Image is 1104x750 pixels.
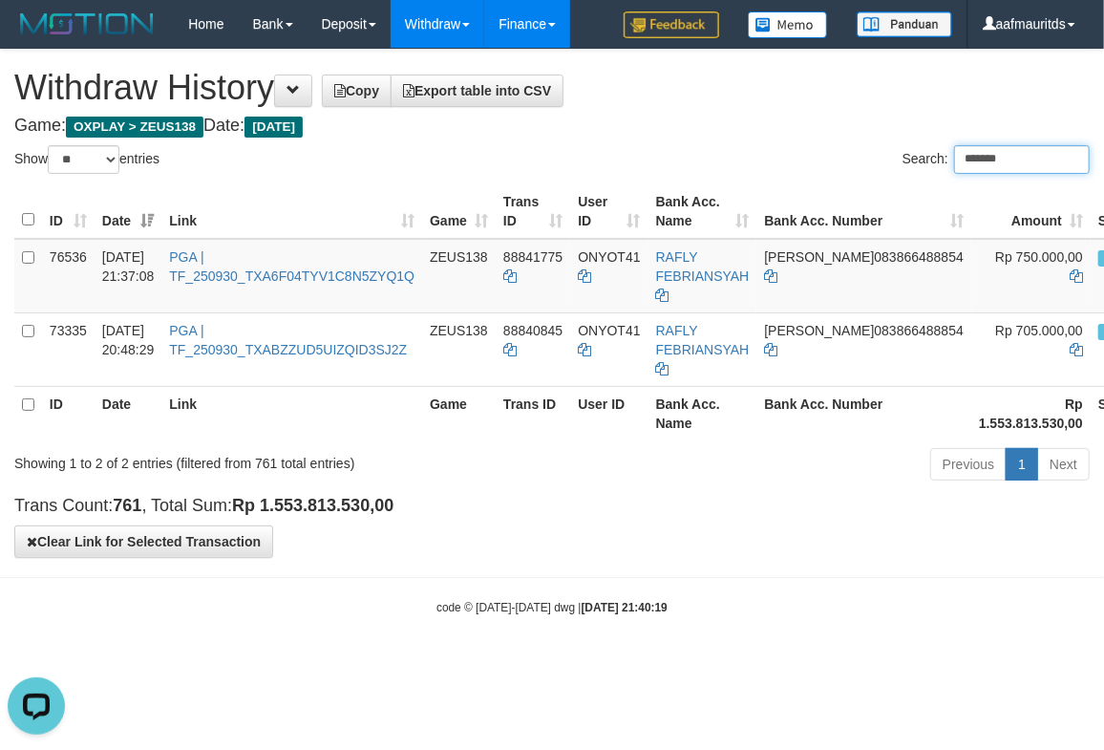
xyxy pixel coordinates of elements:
[14,446,446,473] div: Showing 1 to 2 of 2 entries (filtered from 761 total entries)
[14,117,1090,136] h4: Game: Date:
[656,249,750,284] a: RAFLY FEBRIANSYAH
[8,8,65,65] button: Open LiveChat chat widget
[995,323,1083,338] span: Rp 705.000,00
[582,601,668,614] strong: [DATE] 21:40:19
[979,396,1083,431] strong: Rp 1.553.813.530,00
[113,496,141,515] strong: 761
[322,75,392,107] a: Copy
[42,386,95,440] th: ID
[656,323,750,357] a: RAFLY FEBRIANSYAH
[902,145,1090,174] label: Search:
[422,312,496,386] td: ZEUS138
[422,239,496,313] td: ZEUS138
[95,184,162,239] th: Date: activate to sort column ascending
[161,184,422,239] th: Link: activate to sort column ascending
[436,601,668,614] small: code © [DATE]-[DATE] dwg |
[66,117,203,138] span: OXPLAY > ZEUS138
[14,10,159,38] img: MOTION_logo.png
[570,184,648,239] th: User ID: activate to sort column ascending
[764,323,874,338] span: [PERSON_NAME]
[570,239,648,313] td: ONYOT41
[391,75,563,107] a: Export table into CSV
[756,239,971,313] td: 083866488854
[14,145,159,174] label: Show entries
[169,249,414,284] a: PGA | TF_250930_TXA6F04TYV1C8N5ZYQ1Q
[48,145,119,174] select: Showentries
[95,386,162,440] th: Date
[42,312,95,386] td: 73335
[954,145,1090,174] input: Search:
[624,11,719,38] img: Feedback.jpg
[496,184,570,239] th: Trans ID: activate to sort column ascending
[764,249,874,265] span: [PERSON_NAME]
[14,525,273,558] button: Clear Link for Selected Transaction
[496,386,570,440] th: Trans ID
[570,312,648,386] td: ONYOT41
[995,249,1083,265] span: Rp 750.000,00
[95,312,162,386] td: [DATE] 20:48:29
[756,184,971,239] th: Bank Acc. Number: activate to sort column ascending
[648,386,757,440] th: Bank Acc. Name
[496,239,570,313] td: 88841775
[756,312,971,386] td: 083866488854
[232,496,393,515] strong: Rp 1.553.813.530,00
[169,323,407,357] a: PGA | TF_250930_TXABZZUD5UIZQID3SJ2Z
[244,117,303,138] span: [DATE]
[756,386,971,440] th: Bank Acc. Number
[648,184,757,239] th: Bank Acc. Name: activate to sort column ascending
[42,239,95,313] td: 76536
[496,312,570,386] td: 88840845
[857,11,952,37] img: panduan.png
[971,184,1091,239] th: Amount: activate to sort column ascending
[1037,448,1090,481] a: Next
[95,239,162,313] td: [DATE] 21:37:08
[748,11,828,38] img: Button%20Memo.svg
[14,69,1090,107] h1: Withdraw History
[403,83,551,98] span: Export table into CSV
[14,497,1090,516] h4: Trans Count: , Total Sum:
[422,184,496,239] th: Game: activate to sort column ascending
[42,184,95,239] th: ID: activate to sort column ascending
[930,448,1007,481] a: Previous
[570,386,648,440] th: User ID
[334,83,379,98] span: Copy
[422,386,496,440] th: Game
[1006,448,1038,481] a: 1
[161,386,422,440] th: Link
